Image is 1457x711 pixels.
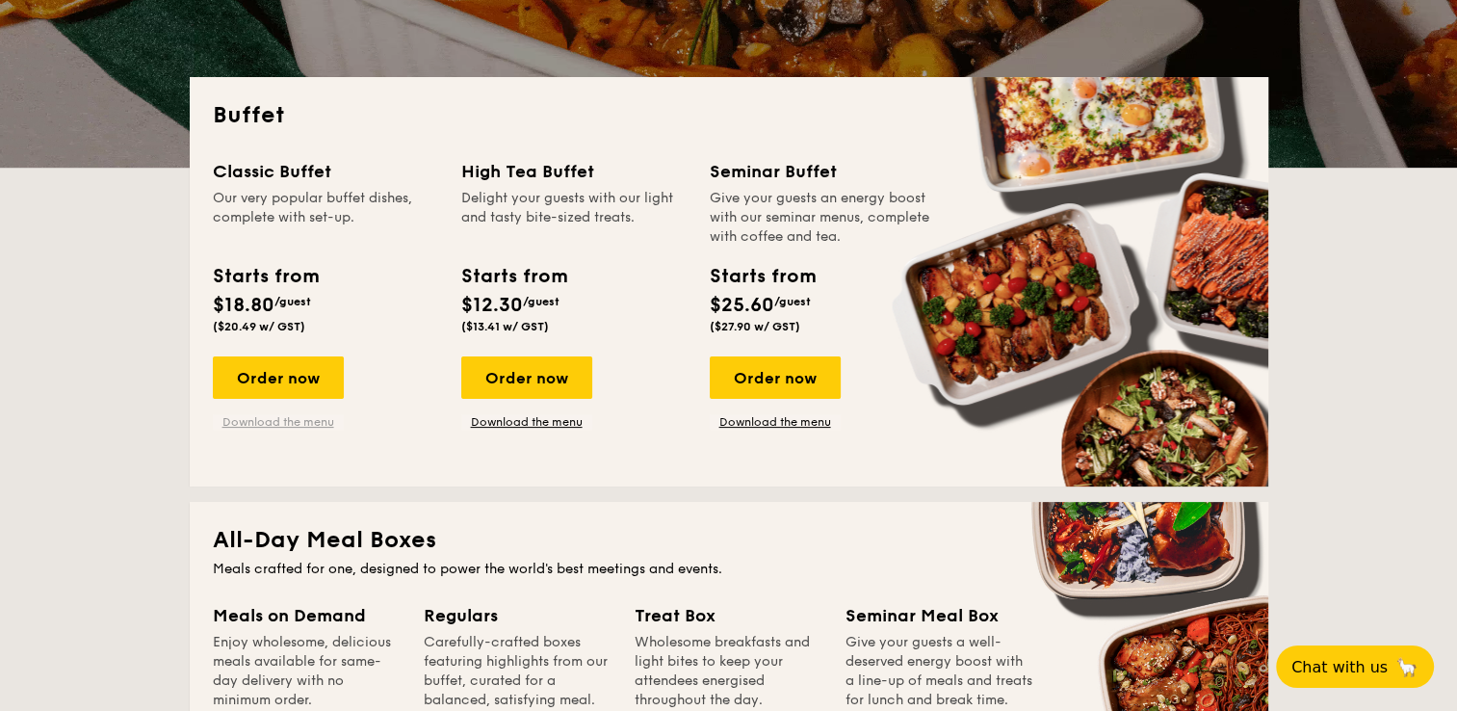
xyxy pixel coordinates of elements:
[846,633,1033,710] div: Give your guests a well-deserved energy boost with a line-up of meals and treats for lunch and br...
[461,294,523,317] span: $12.30
[213,320,305,333] span: ($20.49 w/ GST)
[213,189,438,247] div: Our very popular buffet dishes, complete with set-up.
[710,414,841,430] a: Download the menu
[461,158,687,185] div: High Tea Buffet
[213,294,274,317] span: $18.80
[846,602,1033,629] div: Seminar Meal Box
[461,356,592,399] div: Order now
[213,414,344,430] a: Download the menu
[213,100,1245,131] h2: Buffet
[774,295,811,308] span: /guest
[1276,645,1434,688] button: Chat with us🦙
[424,633,611,710] div: Carefully-crafted boxes featuring highlights from our buffet, curated for a balanced, satisfying ...
[461,262,566,291] div: Starts from
[710,320,800,333] span: ($27.90 w/ GST)
[635,602,822,629] div: Treat Box
[461,414,592,430] a: Download the menu
[710,189,935,247] div: Give your guests an energy boost with our seminar menus, complete with coffee and tea.
[461,320,549,333] span: ($13.41 w/ GST)
[213,262,318,291] div: Starts from
[1395,656,1418,678] span: 🦙
[1291,658,1388,676] span: Chat with us
[424,602,611,629] div: Regulars
[710,356,841,399] div: Order now
[213,158,438,185] div: Classic Buffet
[274,295,311,308] span: /guest
[523,295,559,308] span: /guest
[213,560,1245,579] div: Meals crafted for one, designed to power the world's best meetings and events.
[635,633,822,710] div: Wholesome breakfasts and light bites to keep your attendees energised throughout the day.
[710,262,815,291] div: Starts from
[213,633,401,710] div: Enjoy wholesome, delicious meals available for same-day delivery with no minimum order.
[213,356,344,399] div: Order now
[710,158,935,185] div: Seminar Buffet
[710,294,774,317] span: $25.60
[461,189,687,247] div: Delight your guests with our light and tasty bite-sized treats.
[213,525,1245,556] h2: All-Day Meal Boxes
[213,602,401,629] div: Meals on Demand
